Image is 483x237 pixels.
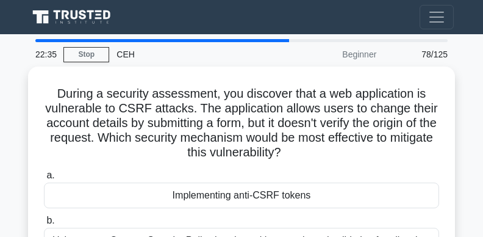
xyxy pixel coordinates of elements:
[44,183,439,208] div: Implementing anti-CSRF tokens
[384,42,455,67] div: 78/125
[43,86,440,161] h5: During a security assessment, you discover that a web application is vulnerable to CSRF attacks. ...
[63,47,109,62] a: Stop
[28,42,63,67] div: 22:35
[46,215,54,225] span: b.
[420,5,454,29] button: Toggle navigation
[46,170,54,180] span: a.
[109,42,277,67] div: CEH
[277,42,384,67] div: Beginner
